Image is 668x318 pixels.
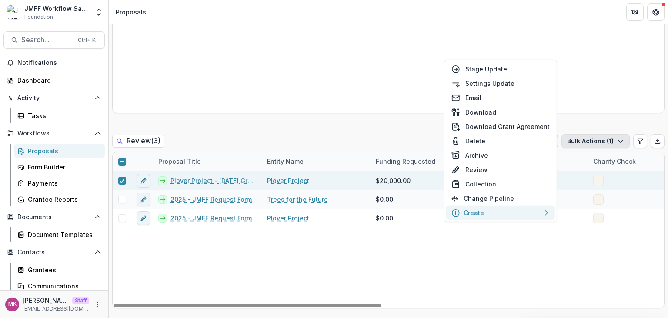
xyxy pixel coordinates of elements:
[153,152,262,171] div: Proposal Title
[17,213,91,221] span: Documents
[23,296,69,305] p: [PERSON_NAME]
[93,299,103,310] button: More
[170,176,257,185] a: Plover Project - [DATE] Grant
[28,111,98,120] div: Tasks
[17,95,91,102] span: Activity
[7,5,21,19] img: JMFF Workflow Sandbox
[3,73,105,88] a: Dashboard
[3,245,105,259] button: Open Contacts
[17,249,91,256] span: Contacts
[17,59,101,67] span: Notifications
[14,263,105,277] a: Grantees
[371,152,479,171] div: Funding Requested
[633,134,647,148] button: Edit table settings
[376,195,393,204] span: $0.00
[14,160,105,174] a: Form Builder
[137,211,150,225] button: edit
[267,176,309,185] a: Plover Project
[28,146,98,156] div: Proposals
[14,227,105,242] a: Document Templates
[3,91,105,105] button: Open Activity
[626,3,644,21] button: Partners
[28,230,98,239] div: Document Templates
[170,195,252,204] a: 2025 - JMFF Request Form
[262,152,371,171] div: Entity Name
[137,174,150,188] button: edit
[137,193,150,206] button: edit
[267,213,309,223] a: Plover Project
[28,265,98,274] div: Grantees
[112,135,164,147] h2: Review ( 3 )
[28,195,98,204] div: Grantee Reports
[3,56,105,70] button: Notifications
[14,144,105,158] a: Proposals
[28,281,98,291] div: Communications
[112,6,150,18] nav: breadcrumb
[464,208,484,217] p: Create
[3,210,105,224] button: Open Documents
[14,108,105,123] a: Tasks
[153,157,206,166] div: Proposal Title
[72,297,89,304] p: Staff
[588,157,641,166] div: Charity Check
[24,13,53,21] span: Foundation
[376,176,411,185] span: $20,000.00
[371,157,441,166] div: Funding Requested
[21,36,73,44] span: Search...
[28,162,98,172] div: Form Builder
[267,195,328,204] a: Trees for the Future
[651,134,665,148] button: Export table data
[24,4,89,13] div: JMFF Workflow Sandbox
[14,192,105,206] a: Grantee Reports
[93,3,105,21] button: Open entity switcher
[17,76,98,85] div: Dashboard
[170,213,252,223] a: 2025 - JMFF Request Form
[76,35,97,45] div: Ctrl + K
[3,31,105,49] button: Search...
[23,305,89,313] p: [EMAIL_ADDRESS][DOMAIN_NAME]
[262,157,309,166] div: Entity Name
[28,179,98,188] div: Payments
[14,176,105,190] a: Payments
[14,279,105,293] a: Communications
[647,3,665,21] button: Get Help
[561,134,630,148] button: Bulk Actions (1)
[116,7,146,17] div: Proposals
[17,130,91,137] span: Workflows
[8,301,17,307] div: Mahesh Kumar
[3,126,105,140] button: Open Workflows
